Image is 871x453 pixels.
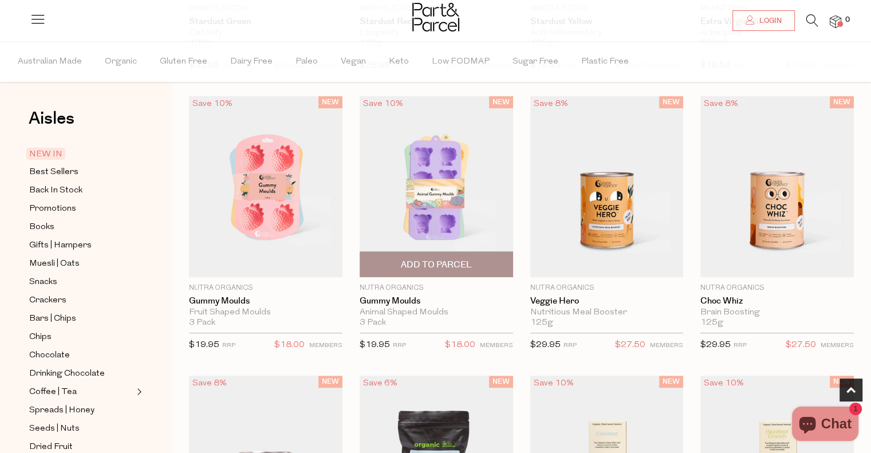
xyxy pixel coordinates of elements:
[530,96,572,112] div: Save 8%
[489,96,513,108] span: NEW
[786,338,816,353] span: $27.50
[756,16,782,26] span: Login
[29,349,70,363] span: Chocolate
[412,3,459,31] img: Part&Parcel
[360,341,390,349] span: $19.95
[480,342,513,349] small: MEMBERS
[29,257,133,271] a: Muesli | Oats
[29,110,74,139] a: Aisles
[29,166,78,179] span: Best Sellers
[360,283,513,293] p: Nutra Organics
[360,96,407,112] div: Save 10%
[700,376,747,391] div: Save 10%
[134,385,142,399] button: Expand/Collapse Coffee | Tea
[842,15,853,25] span: 0
[700,96,854,277] img: Choc Whiz
[700,341,731,349] span: $29.95
[29,367,133,381] a: Drinking Chocolate
[732,10,795,31] a: Login
[530,283,684,293] p: Nutra Organics
[29,257,80,271] span: Muesli | Oats
[341,42,366,82] span: Vegan
[29,293,133,308] a: Crackers
[789,407,862,444] inbox-online-store-chat: Shopify online store chat
[29,239,92,253] span: Gifts | Hampers
[189,283,342,293] p: Nutra Organics
[700,96,742,112] div: Save 8%
[659,96,683,108] span: NEW
[563,342,577,349] small: RRP
[222,342,235,349] small: RRP
[295,42,318,82] span: Paleo
[360,296,513,306] a: Gummy Moulds
[29,385,133,399] a: Coffee | Tea
[513,42,558,82] span: Sugar Free
[29,275,133,289] a: Snacks
[615,338,645,353] span: $27.50
[189,318,215,328] span: 3 Pack
[29,147,133,161] a: NEW IN
[700,283,854,293] p: Nutra Organics
[29,312,76,326] span: Bars | Chips
[432,42,490,82] span: Low FODMAP
[401,259,472,271] span: Add To Parcel
[18,42,82,82] span: Australian Made
[830,376,854,388] span: NEW
[29,403,133,417] a: Spreads | Honey
[360,376,401,391] div: Save 6%
[734,342,747,349] small: RRP
[29,312,133,326] a: Bars | Chips
[26,148,65,160] span: NEW IN
[830,15,841,27] a: 0
[659,376,683,388] span: NEW
[189,341,219,349] span: $19.95
[650,342,683,349] small: MEMBERS
[29,330,133,344] a: Chips
[360,308,513,318] div: Animal Shaped Moulds
[530,96,684,277] img: Veggie Hero
[700,318,723,328] span: 125g
[29,106,74,131] span: Aisles
[700,308,854,318] div: Brain Boosting
[29,348,133,363] a: Chocolate
[530,296,684,306] a: Veggie Hero
[489,376,513,388] span: NEW
[230,42,273,82] span: Dairy Free
[530,376,577,391] div: Save 10%
[29,238,133,253] a: Gifts | Hampers
[360,318,386,328] span: 3 Pack
[29,404,94,417] span: Spreads | Honey
[530,318,553,328] span: 125g
[105,42,137,82] span: Organic
[29,202,76,216] span: Promotions
[29,385,77,399] span: Coffee | Tea
[830,96,854,108] span: NEW
[318,96,342,108] span: NEW
[309,342,342,349] small: MEMBERS
[189,308,342,318] div: Fruit Shaped Moulds
[29,220,54,234] span: Books
[389,42,409,82] span: Keto
[29,184,82,198] span: Back In Stock
[29,294,66,308] span: Crackers
[581,42,629,82] span: Plastic Free
[189,96,342,277] img: Gummy Moulds
[189,296,342,306] a: Gummy Moulds
[530,308,684,318] div: Nutritious Meal Booster
[29,367,105,381] span: Drinking Chocolate
[189,96,236,112] div: Save 10%
[160,42,207,82] span: Gluten Free
[318,376,342,388] span: NEW
[189,376,230,391] div: Save 8%
[29,422,133,436] a: Seeds | Nuts
[821,342,854,349] small: MEMBERS
[29,422,80,436] span: Seeds | Nuts
[445,338,475,353] span: $18.00
[700,296,854,306] a: Choc Whiz
[29,165,133,179] a: Best Sellers
[29,183,133,198] a: Back In Stock
[360,96,513,277] img: Gummy Moulds
[393,342,406,349] small: RRP
[29,275,57,289] span: Snacks
[29,202,133,216] a: Promotions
